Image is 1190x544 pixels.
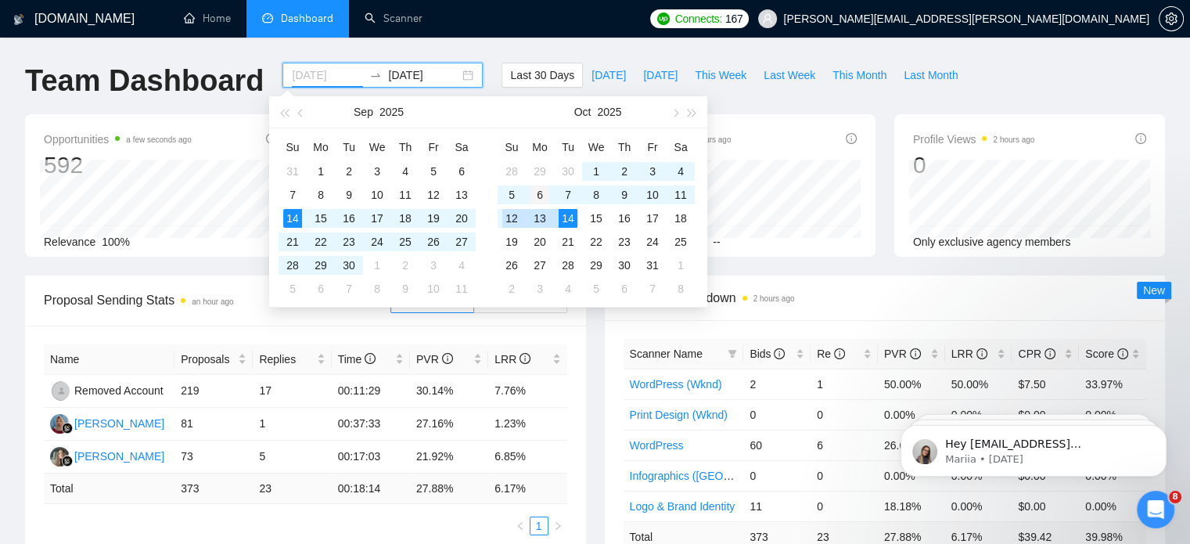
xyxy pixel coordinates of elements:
[559,162,577,181] div: 30
[502,209,521,228] div: 12
[755,63,824,88] button: Last Week
[530,162,549,181] div: 29
[667,135,695,160] th: Sa
[667,254,695,277] td: 2025-11-01
[396,256,415,275] div: 2
[283,232,302,251] div: 21
[582,207,610,230] td: 2025-10-15
[283,209,302,228] div: 14
[50,447,70,467] img: LK
[526,160,554,183] td: 2025-09-29
[340,279,358,298] div: 7
[643,162,662,181] div: 3
[667,183,695,207] td: 2025-10-11
[743,369,811,399] td: 2
[764,67,815,84] span: Last Week
[559,256,577,275] div: 28
[615,162,634,181] div: 2
[396,232,415,251] div: 25
[832,67,886,84] span: This Month
[530,186,549,204] div: 6
[582,160,610,183] td: 2025-10-01
[610,183,638,207] td: 2025-10-09
[396,186,415,204] div: 11
[307,207,335,230] td: 2025-09-15
[686,63,755,88] button: This Week
[363,183,391,207] td: 2025-09-10
[638,277,667,301] td: 2025-11-07
[340,232,358,251] div: 23
[340,209,358,228] div: 16
[638,160,667,183] td: 2025-10-03
[675,10,722,27] span: Connects:
[281,12,333,25] span: Dashboard
[1137,491,1174,528] iframe: Intercom live chat
[279,160,307,183] td: 2025-08-31
[750,348,785,360] span: Bids
[452,162,471,181] div: 6
[311,232,330,251] div: 22
[526,230,554,254] td: 2025-10-20
[657,13,670,25] img: upwork-logo.png
[368,256,386,275] div: 1
[774,348,785,359] span: info-circle
[498,230,526,254] td: 2025-10-19
[587,209,606,228] div: 15
[667,277,695,301] td: 2025-11-08
[671,279,690,298] div: 8
[335,183,363,207] td: 2025-09-09
[184,12,231,25] a: homeHome
[307,160,335,183] td: 2025-09-01
[363,254,391,277] td: 2025-10-01
[615,186,634,204] div: 9
[410,375,488,408] td: 30.14%
[630,409,728,421] a: Print Design (Wknd)
[424,256,443,275] div: 3
[597,96,621,128] button: 2025
[253,375,331,408] td: 17
[442,353,453,364] span: info-circle
[554,230,582,254] td: 2025-10-21
[44,344,174,375] th: Name
[396,209,415,228] div: 18
[724,342,740,366] span: filter
[368,186,386,204] div: 10
[424,232,443,251] div: 26
[520,353,530,364] span: info-circle
[1079,369,1146,399] td: 33.97%
[419,135,448,160] th: Fr
[396,162,415,181] div: 4
[262,13,273,23] span: dashboard
[1044,348,1055,359] span: info-circle
[574,96,591,128] button: Oct
[753,294,795,303] time: 2 hours ago
[419,207,448,230] td: 2025-09-19
[448,183,476,207] td: 2025-09-13
[311,186,330,204] div: 8
[498,160,526,183] td: 2025-09-28
[877,392,1190,502] iframe: Intercom notifications message
[335,230,363,254] td: 2025-09-23
[582,277,610,301] td: 2025-11-05
[630,500,735,513] a: Logo & Brand Identity
[452,279,471,298] div: 11
[725,10,742,27] span: 167
[498,135,526,160] th: Su
[498,207,526,230] td: 2025-10-12
[638,183,667,207] td: 2025-10-10
[340,256,358,275] div: 30
[192,297,233,306] time: an hour ago
[340,162,358,181] div: 2
[363,135,391,160] th: We
[365,353,376,364] span: info-circle
[311,162,330,181] div: 1
[1117,348,1128,359] span: info-circle
[713,236,720,248] span: --
[587,256,606,275] div: 29
[671,186,690,204] div: 11
[68,45,268,260] span: Hey [EMAIL_ADDRESS][DOMAIN_NAME], Looks like your Upwork agency thogan Agency ran out of connects...
[307,183,335,207] td: 2025-09-08
[368,209,386,228] div: 17
[335,254,363,277] td: 2025-09-30
[1135,133,1146,144] span: info-circle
